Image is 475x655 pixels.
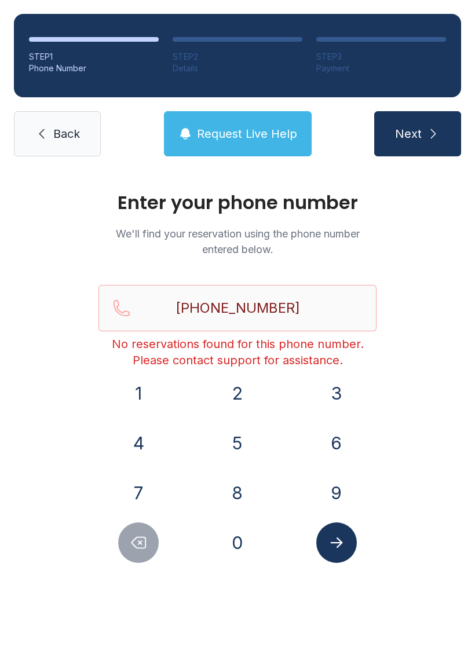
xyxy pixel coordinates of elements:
button: 8 [217,473,258,513]
div: Payment [316,63,446,74]
div: No reservations found for this phone number. Please contact support for assistance. [98,336,377,368]
span: Back [53,126,80,142]
button: 5 [217,423,258,463]
button: 6 [316,423,357,463]
button: Submit lookup form [316,522,357,563]
button: 1 [118,373,159,414]
div: Phone Number [29,63,159,74]
button: 3 [316,373,357,414]
div: STEP 2 [173,51,302,63]
button: Delete number [118,522,159,563]
button: 0 [217,522,258,563]
input: Reservation phone number [98,285,377,331]
button: 2 [217,373,258,414]
button: 4 [118,423,159,463]
h1: Enter your phone number [98,193,377,212]
span: Next [395,126,422,142]
div: STEP 1 [29,51,159,63]
div: STEP 3 [316,51,446,63]
span: Request Live Help [197,126,297,142]
p: We'll find your reservation using the phone number entered below. [98,226,377,257]
button: 9 [316,473,357,513]
div: Details [173,63,302,74]
button: 7 [118,473,159,513]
